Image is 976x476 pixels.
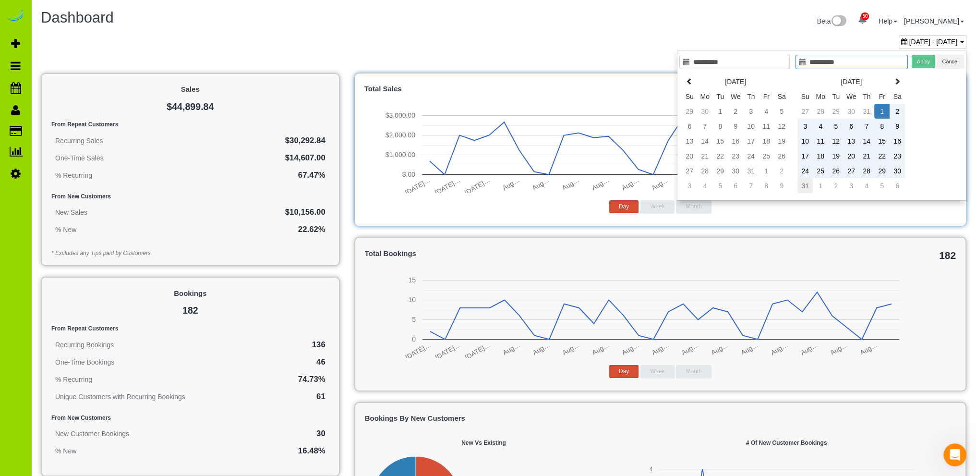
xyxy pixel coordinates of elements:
button: Cancel [937,55,964,69]
th: Tu [828,89,843,104]
td: 21 [697,148,712,163]
td: 29 [828,104,843,119]
td: $30,292.84 [201,132,329,149]
td: 2 [728,104,743,119]
text: 5 [412,316,416,323]
th: Mo [813,89,828,104]
td: 18 [813,148,828,163]
td: 9 [728,119,743,134]
td: 1 [874,104,890,119]
td: 5 [874,178,890,193]
td: 28 [697,163,712,178]
td: 22 [712,148,728,163]
svg: A chart. [365,262,956,358]
td: New Customer Bookings [51,425,246,442]
div: A chart. [364,97,957,193]
td: 5 [774,104,789,119]
text: 4 [650,466,653,473]
td: 4 [759,104,774,119]
td: 3 [743,104,759,119]
td: % Recurring [51,167,201,184]
h2: $44,899.84 [51,102,329,112]
h5: From New Customers [51,194,329,200]
span: 50 [861,12,869,20]
text: $.00 [402,171,415,178]
td: 31 [743,163,759,178]
th: Sa [774,89,789,104]
td: $14,607.00 [201,149,329,167]
button: Day [609,365,639,378]
td: 136 [273,336,329,354]
h5: From Repeat Customers [51,326,329,332]
a: Beta [817,17,847,25]
td: 23 [890,148,905,163]
th: [DATE] [813,74,890,89]
td: 31 [797,178,813,193]
td: 2 [774,163,789,178]
td: % New [51,442,246,460]
text: 10 [408,296,416,304]
td: 8 [712,119,728,134]
iframe: Intercom live chat [943,443,966,466]
td: 30 [697,104,712,119]
td: 8 [874,119,890,134]
td: 13 [682,134,697,148]
td: 3 [797,119,813,134]
td: 10 [797,134,813,148]
td: 61 [273,388,329,405]
text: 0 [412,335,416,343]
td: Recurring Sales [51,132,201,149]
td: 12 [774,119,789,134]
button: Month [676,200,711,213]
td: 29 [682,104,697,119]
td: 14 [697,134,712,148]
td: 29 [874,163,890,178]
a: Automaid Logo [6,10,25,23]
td: 28 [813,104,828,119]
td: 29 [712,163,728,178]
h5: From Repeat Customers [51,122,329,128]
td: 22.62% [177,221,329,238]
td: 11 [759,119,774,134]
td: 67.47% [201,167,329,184]
td: Recurring Bookings [51,336,273,354]
th: Su [797,89,813,104]
th: Tu [712,89,728,104]
td: 3 [682,178,697,193]
td: 20 [843,148,859,163]
td: 1 [712,104,728,119]
td: 6 [682,119,697,134]
td: 16 [728,134,743,148]
span: [DATE] - [DATE] [909,38,958,46]
td: One-Time Bookings [51,354,273,371]
span: Dashboard [41,9,114,26]
h5: New vs Existing [365,440,603,446]
td: 9 [890,119,905,134]
h4: Total Bookings [365,250,956,258]
td: 8 [759,178,774,193]
text: $2,000.00 [385,131,415,139]
th: Mo [697,89,712,104]
span: 182 [939,250,956,261]
td: 18 [759,134,774,148]
td: 1 [813,178,828,193]
td: 1 [759,163,774,178]
td: 5 [828,119,843,134]
td: 16 [890,134,905,148]
th: Fr [874,89,890,104]
td: 15 [874,134,890,148]
td: 2 [828,178,843,193]
td: 27 [682,163,697,178]
td: 10 [743,119,759,134]
td: 24 [797,163,813,178]
h4: Bookings [51,290,329,298]
h2: 182 [51,305,329,316]
button: Week [640,365,674,378]
td: 4 [813,119,828,134]
h4: Total Sales [364,85,956,93]
td: 30 [890,163,905,178]
td: 27 [797,104,813,119]
td: 30 [843,104,859,119]
td: 20 [682,148,697,163]
td: $10,156.00 [177,204,329,221]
